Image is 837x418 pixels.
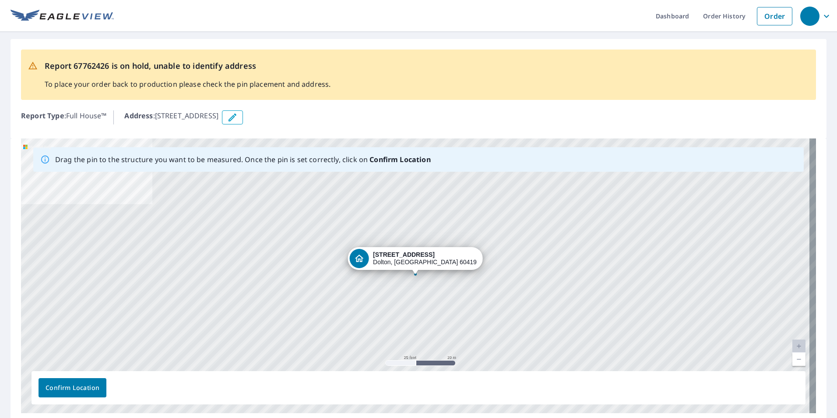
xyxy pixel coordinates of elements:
[21,111,64,120] b: Report Type
[757,7,792,25] a: Order
[55,154,431,165] p: Drag the pin to the structure you want to be measured. Once the pin is set correctly, click on
[45,79,331,89] p: To place your order back to production please check the pin placement and address.
[124,110,218,124] p: : [STREET_ADDRESS]
[792,353,805,366] a: Current Level 20, Zoom Out
[373,251,435,258] strong: [STREET_ADDRESS]
[21,110,106,124] p: : Full House™
[792,340,805,353] a: Current Level 20, Zoom In Disabled
[369,155,430,164] b: Confirm Location
[46,383,99,393] span: Confirm Location
[39,378,106,397] button: Confirm Location
[45,60,331,72] p: Report 67762426 is on hold, unable to identify address
[348,247,483,274] div: Dropped pin, building 1, Residential property, 13826 Kanawha Ave Dolton, IL 60419
[124,111,153,120] b: Address
[373,251,477,266] div: Dolton, [GEOGRAPHIC_DATA] 60419
[11,10,114,23] img: EV Logo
